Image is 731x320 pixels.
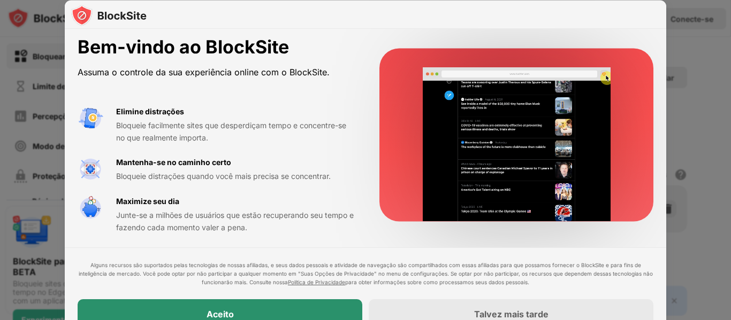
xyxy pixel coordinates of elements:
a: Política de Privacidade [288,279,345,285]
font: Maximize seu dia [116,196,179,205]
font: Talvez mais tarde [474,309,549,319]
font: Elimine distrações [116,106,184,115]
font: Bloqueie distrações quando você mais precisa se concentrar. [116,171,331,181]
font: Aceito [207,309,234,319]
img: value-focus.svg [78,157,103,182]
font: Mantenha-se no caminho certo [116,158,231,167]
img: logo-blocksite.svg [71,4,147,26]
img: value-avoid-distractions.svg [78,105,103,131]
font: Alguns recursos são suportados pelas tecnologias de nossas afiliadas, e seus dados pessoais e ati... [79,262,653,285]
img: value-safe-time.svg [78,195,103,221]
font: para obter informações sobre como processamos seus dados pessoais. [345,279,529,285]
font: Bem-vindo ao BlockSite [78,36,289,58]
font: Assuma o controle da sua experiência online com o BlockSite. [78,67,330,77]
font: Bloqueie facilmente sites que desperdiçam tempo e concentre-se no que realmente importa. [116,121,346,142]
font: Junte-se a milhões de usuários que estão recuperando seu tempo e fazendo cada momento valer a pena. [116,210,354,231]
